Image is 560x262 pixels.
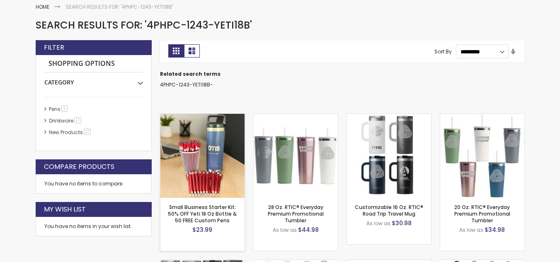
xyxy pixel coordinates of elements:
[459,226,483,233] span: As low as
[160,113,245,120] a: Small Business Starter Kit: 50% OFF Yeti 18 Oz Bottle & 50 FREE Custom Pens
[254,113,338,120] a: 28 Oz. RTIC® Everyday Premium Promotional Tumbler
[434,48,452,55] label: Sort By
[47,106,70,113] a: Pens1
[44,43,64,52] strong: Filter
[440,114,524,198] img: 20 Oz. RTIC® Everyday Premium Promotional Tumbler
[36,174,152,194] div: You have no items to compare.
[347,114,431,198] img: Customizable 16 Oz. RTIC® Road Trip Travel Mug
[268,204,324,224] a: 28 Oz. RTIC® Everyday Premium Promotional Tumbler
[47,129,94,136] a: New Products17
[44,162,114,171] strong: Compare Products
[366,220,390,227] span: As low as
[192,226,212,234] span: $23.99
[160,114,245,198] img: Small Business Starter Kit: 50% OFF Yeti 18 Oz Bottle & 50 FREE Custom Pens
[347,113,431,120] a: Customizable 16 Oz. RTIC® Road Trip Travel Mug
[84,129,91,135] span: 17
[61,106,68,112] span: 1
[44,205,86,214] strong: My Wish List
[485,226,505,234] span: $34.98
[492,240,560,262] iframe: Google Customer Reviews
[168,204,237,224] a: Small Business Starter Kit: 50% OFF Yeti 18 Oz Bottle & 50 FREE Custom Pens
[273,226,297,233] span: As low as
[168,44,184,58] strong: Grid
[44,55,143,73] strong: Shopping Options
[36,18,252,32] span: Search results for: '4PHPC-1243-YETI18B'
[47,117,84,124] a: Drinkware17
[392,219,412,227] span: $30.98
[44,72,143,87] div: Category
[254,114,338,198] img: 28 Oz. RTIC® Everyday Premium Promotional Tumbler
[454,204,510,224] a: 20 Oz. RTIC® Everyday Premium Promotional Tumbler
[355,204,423,217] a: Customizable 16 Oz. RTIC® Road Trip Travel Mug
[36,3,49,10] a: Home
[440,113,524,120] a: 20 Oz. RTIC® Everyday Premium Promotional Tumbler
[44,223,143,230] div: You have no items in your wish list.
[160,71,525,77] dt: Related search terms
[74,117,81,123] span: 17
[298,226,319,234] span: $44.98
[66,3,173,10] strong: Search results for: '4PHPC-1243-YETI18B'
[160,81,213,88] a: 4PHPC-1243-YETI18B-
